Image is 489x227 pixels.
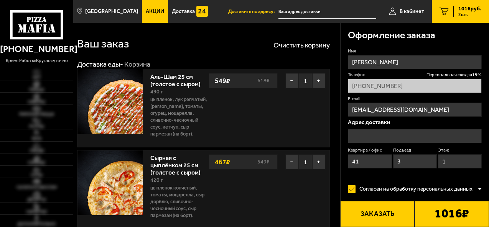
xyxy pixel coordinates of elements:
[438,147,482,154] label: Этаж
[150,177,163,183] span: 420 г
[285,154,299,170] button: −
[400,9,424,14] span: В кабинет
[77,38,129,50] h1: Ваш заказ
[150,185,209,219] p: цыпленок копченый, томаты, моцарелла, сыр дорблю, сливочно-чесночный соус, сыр пармезан (на борт).
[458,12,481,17] span: 2 шт.
[256,78,273,83] s: 618 ₽
[312,73,326,88] button: +
[348,181,477,197] label: Согласен на обработку персональных данных
[348,147,392,154] label: Квартира / офис
[348,103,482,117] input: @
[458,6,481,11] span: 1016 руб.
[340,201,415,227] button: Заказать
[299,154,312,170] span: 1
[348,72,482,78] label: Телефон
[172,9,195,14] span: Доставка
[196,6,208,17] img: 15daf4d41897b9f0e9f617042186c801.svg
[348,31,435,40] h3: Оформление заказа
[213,73,232,88] strong: 549 ₽
[348,119,482,125] p: Адрес доставки
[278,5,376,19] input: Ваш адрес доставки
[273,42,330,49] button: Очистить корзину
[150,88,163,95] span: 490 г
[85,9,138,14] span: [GEOGRAPHIC_DATA]
[312,154,326,170] button: +
[124,60,150,69] div: Корзина
[213,155,232,169] strong: 467 ₽
[150,96,209,137] p: цыпленок, лук репчатый, [PERSON_NAME], томаты, огурец, моцарелла, сливочно-чесночный соус, кетчуп...
[299,73,312,88] span: 1
[348,96,482,102] label: E-mail
[150,152,208,176] a: Сырная с цыплёнком 25 см (толстое с сыром)
[150,71,208,88] a: Аль-Шам 25 см (толстое с сыром)
[426,72,482,78] span: Персональная скидка 15 %
[348,55,482,69] input: Имя
[348,79,482,93] input: +7 (
[228,9,278,14] span: Доставить по адресу:
[256,159,273,165] s: 549 ₽
[77,60,123,69] a: Доставка еды-
[435,207,469,221] b: 1016 ₽
[393,147,437,154] label: Подъезд
[348,48,482,54] label: Имя
[146,9,164,14] span: Акции
[285,73,299,88] button: −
